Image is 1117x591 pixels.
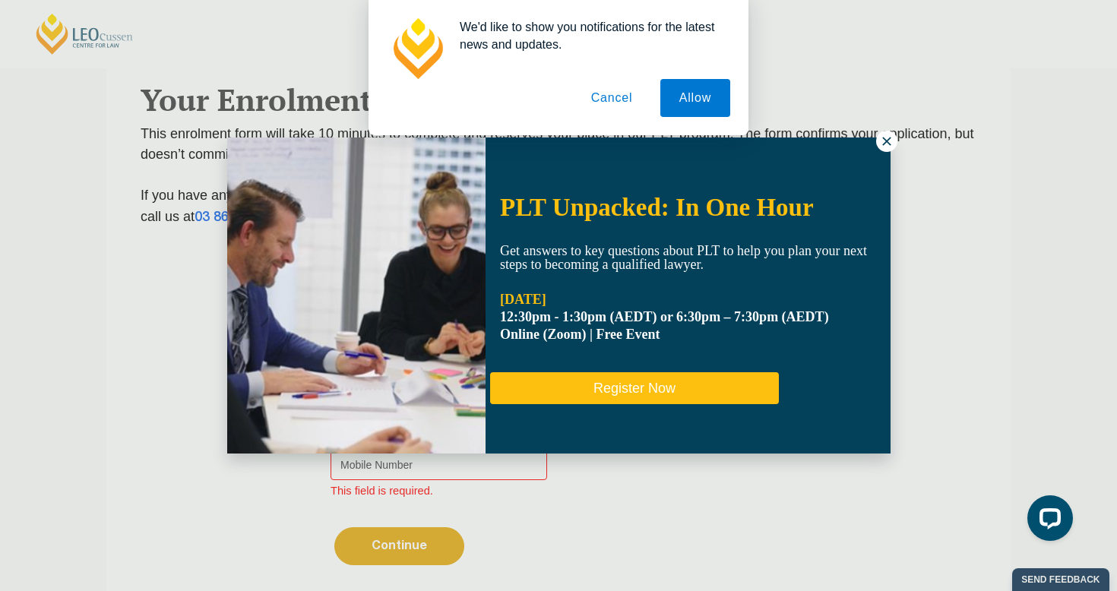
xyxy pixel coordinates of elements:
[1015,489,1079,553] iframe: LiveChat chat widget
[500,327,660,342] span: Online (Zoom) | Free Event
[490,372,779,404] button: Register Now
[500,292,546,307] strong: [DATE]
[876,131,897,152] button: Close
[448,18,730,53] div: We'd like to show you notifications for the latest news and updates.
[500,194,814,221] span: PLT Unpacked: In One Hour
[500,243,867,272] span: Get answers to key questions about PLT to help you plan your next steps to becoming a qualified l...
[500,309,829,324] strong: 12:30pm - 1:30pm (AEDT) or 6:30pm – 7:30pm (AEDT)
[660,79,730,117] button: Allow
[572,79,652,117] button: Cancel
[227,137,486,454] img: Woman in yellow blouse holding folders looking to the right and smiling
[387,18,448,79] img: notification icon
